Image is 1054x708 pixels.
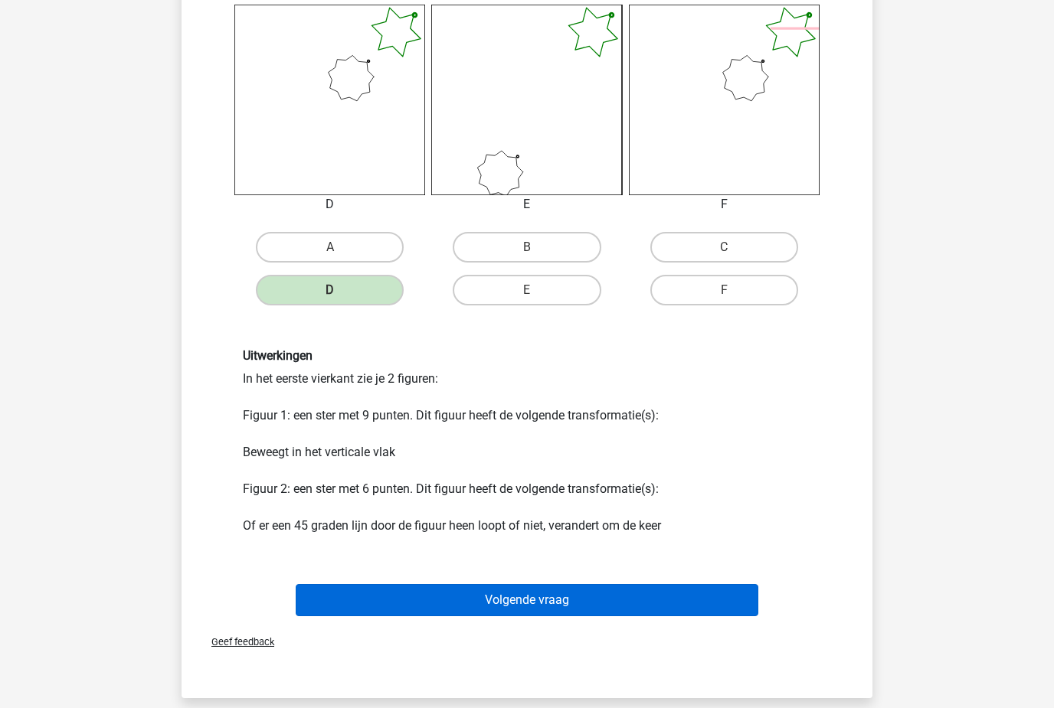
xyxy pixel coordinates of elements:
[617,195,831,214] div: F
[256,232,404,263] label: A
[243,348,811,363] h6: Uitwerkingen
[453,275,601,305] label: E
[650,232,798,263] label: C
[231,348,823,534] div: In het eerste vierkant zie je 2 figuren: Figuur 1: een ster met 9 punten. Dit figuur heeft de vol...
[420,195,633,214] div: E
[199,636,274,648] span: Geef feedback
[650,275,798,305] label: F
[223,195,437,214] div: D
[453,232,601,263] label: B
[296,584,759,616] button: Volgende vraag
[256,275,404,305] label: D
